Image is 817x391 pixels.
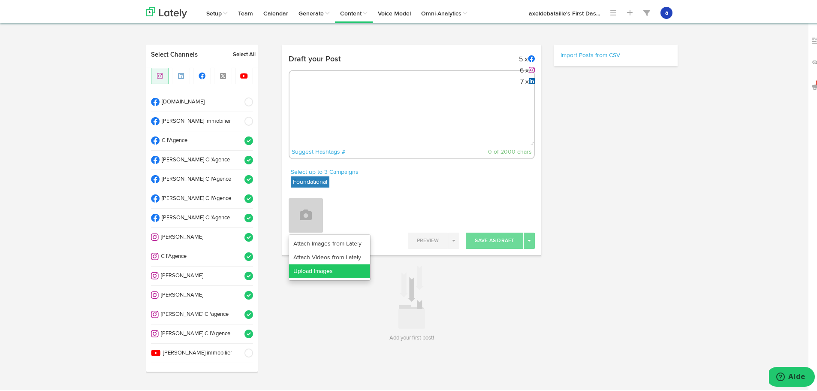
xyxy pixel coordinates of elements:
span: [PERSON_NAME] Cl'Agence [160,155,239,163]
a: Attach Images from Lately [289,235,370,249]
a: Select All [233,49,256,58]
img: logo_lately_bg_light.svg [146,6,187,17]
button: Preview [408,231,448,247]
a: Upload Images [289,263,370,276]
span: C l'Agence [159,251,239,259]
a: Select Channels [146,49,228,58]
span: [PERSON_NAME] [159,232,239,240]
img: icon_add_something.svg [398,263,426,327]
p: 6 x [519,65,535,73]
button: Save As Draft [466,231,523,247]
a: Select up to 3 Campaigns [291,166,359,175]
button: a [660,5,672,17]
span: C l'Agence [160,135,239,143]
span: ... [596,9,600,15]
iframe: Ouvre un widget dans lequel vous pouvez trouver plus d’informations [769,365,815,387]
span: [PERSON_NAME] Cl'agence [159,309,239,317]
p: 5 x [519,54,535,61]
span: [PERSON_NAME] immobilier [161,348,239,356]
h3: Add your first post! [276,327,548,343]
span: [PERSON_NAME] immobilier [160,116,239,124]
span: 0 of 2000 chars [488,147,532,153]
a: Suggest Hashtags # [292,147,345,153]
a: Attach Videos from Lately [289,249,370,263]
span: [PERSON_NAME] C l'Agence [160,193,239,201]
label: Foundational [291,175,329,186]
span: [PERSON_NAME] [159,290,239,298]
span: [PERSON_NAME] [159,270,239,279]
span: [DOMAIN_NAME] [160,97,239,105]
span: [PERSON_NAME] Cl'Agence [160,212,239,221]
h4: Draft your Post [289,54,341,61]
a: Import Posts from CSV [561,51,620,57]
span: [PERSON_NAME] C l'Agence [160,174,239,182]
p: 7 x [519,76,535,84]
span: [PERSON_NAME] C l’Agence [159,328,239,336]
